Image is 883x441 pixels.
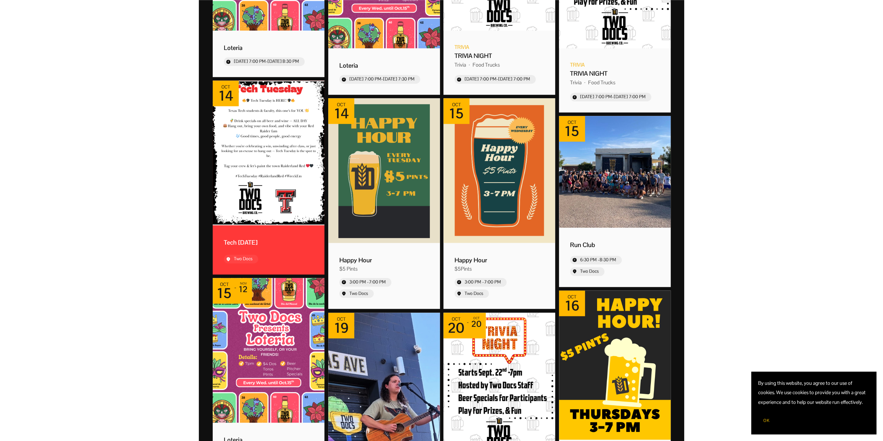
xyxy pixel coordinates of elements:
[213,278,324,423] img: Picture for 'Loteria' event
[443,98,469,124] div: Event date: October 15
[564,299,579,312] div: 16
[455,264,544,272] div: Event tags
[234,59,299,65] div: Start time: 7:00 PM, end time: 8:30 PM
[580,94,646,100] div: Start time: 7:00 PM, end time: 7:00 PM
[217,287,232,299] div: 15
[758,379,869,407] p: By using this website, you agree to our use of cookies. We use cookies to provide you with a grea...
[751,372,876,434] section: Cookie banner
[570,69,660,77] div: Event name
[465,279,501,285] div: Start time: 3:00 PM, end time: 7:00 PM
[239,282,248,285] div: Nov
[239,285,248,294] div: 12
[339,256,429,264] div: Event name
[213,80,324,225] img: Picture for 'Tech Tuesday' event
[443,313,486,338] div: Event dates: October 20 - October 20
[455,265,472,272] div: $5Pints
[473,61,500,68] div: Food Trucks
[339,61,429,69] div: Event name
[588,79,615,86] div: Food Trucks
[559,290,671,440] img: Picture for 'Happy Hour' event
[758,414,775,427] button: OK
[570,61,585,68] div: Event category
[570,249,660,250] div: Event tags
[449,107,464,120] div: 15
[564,120,579,125] div: Oct
[328,98,354,124] div: Event date: October 14
[442,96,557,311] div: Event: Happy Hour
[218,85,233,90] div: Oct
[334,102,348,107] div: Oct
[328,313,354,338] div: Event date: October 19
[580,257,616,263] div: Start time: 6:30 PM, end time: 8:30 PM
[349,279,386,285] div: Start time: 3:00 PM, end time: 7:00 PM
[465,291,483,297] div: Event location
[224,238,313,246] div: Event name
[224,44,313,52] div: Event name
[471,320,482,328] div: 20
[580,269,599,274] div: Event location
[211,79,326,276] div: Event: Tech Tuesday
[455,52,544,60] div: Event name
[763,418,770,423] span: OK
[334,317,348,322] div: Oct
[455,61,473,68] div: Trivia
[448,322,464,334] div: 20
[559,290,585,316] div: Event date: October 16
[349,76,415,82] div: Start time: 7:00 PM, end time: 7:30 PM
[339,265,358,272] div: $5 Pints
[328,98,440,243] img: Picture for 'Happy Hour' event
[455,44,469,51] div: Event category
[449,102,464,107] div: Oct
[218,90,233,102] div: 14
[334,107,348,120] div: 14
[471,317,482,320] div: Oct
[334,322,348,334] div: 19
[448,317,464,322] div: Oct
[443,98,555,243] img: Picture for 'Happy Hour' event
[570,78,660,87] div: Event tags
[455,256,544,264] div: Event name
[465,76,530,82] div: Start time: 7:00 PM, end time: 7:00 PM
[564,125,579,137] div: 15
[570,241,660,249] div: Event name
[213,80,239,106] div: Event date: October 14
[349,291,368,297] div: Event location
[559,116,671,228] img: Picture for 'Run Club ' event
[326,96,442,311] div: Event: Happy Hour
[570,79,588,86] div: Trivia
[217,282,232,287] div: Oct
[234,256,253,262] div: Event location
[559,116,585,142] div: Event date: October 15
[339,264,429,272] div: Event tags
[557,114,672,289] div: Event: Run Club
[564,295,579,299] div: Oct
[455,60,544,70] div: Event tags
[213,278,252,304] div: Event dates: October 15 - November 12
